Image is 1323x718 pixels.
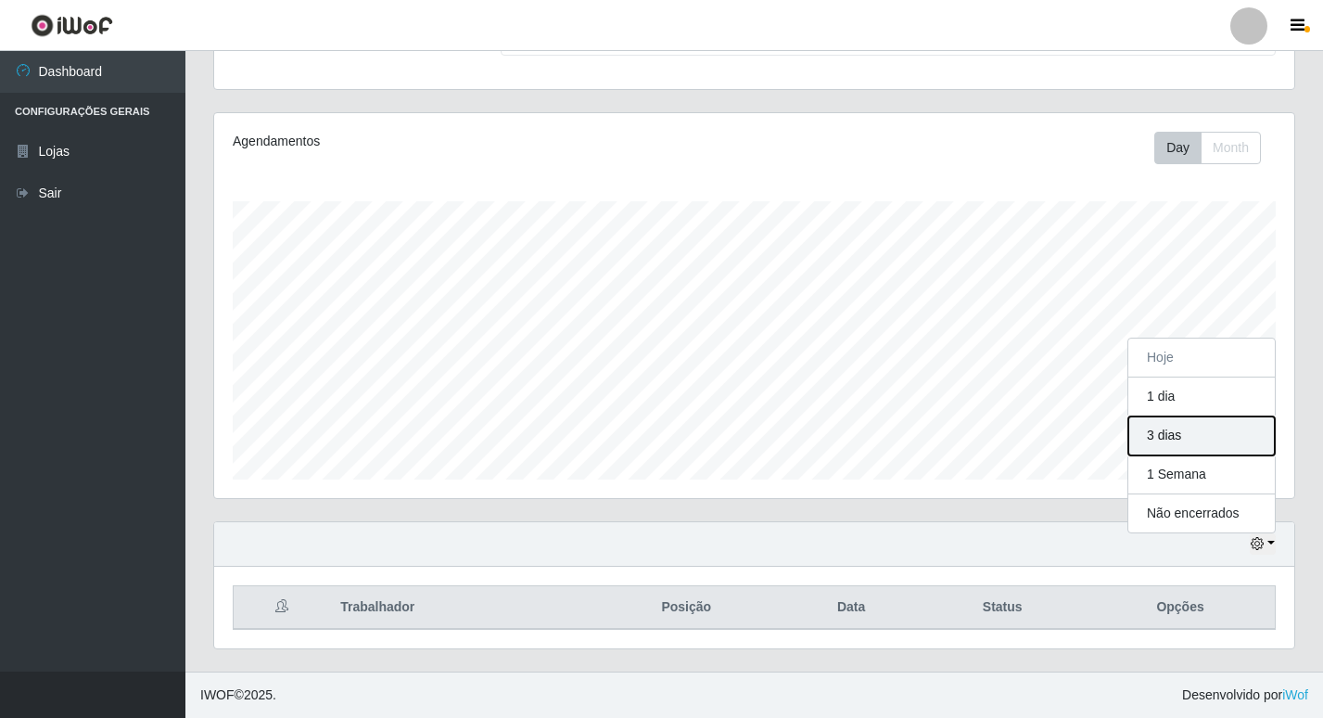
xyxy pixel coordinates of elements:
[783,586,919,630] th: Data
[200,686,276,705] span: © 2025 .
[1154,132,1276,164] div: Toolbar with button groups
[1128,417,1275,455] button: 3 dias
[1154,132,1202,164] button: Day
[329,586,589,630] th: Trabalhador
[1282,687,1308,702] a: iWof
[1128,378,1275,417] button: 1 dia
[1128,494,1275,532] button: Não encerrados
[1182,686,1308,705] span: Desenvolvido por
[200,687,235,702] span: IWOF
[1128,339,1275,378] button: Hoje
[31,14,113,37] img: CoreUI Logo
[1128,455,1275,494] button: 1 Semana
[1201,132,1261,164] button: Month
[919,586,1086,630] th: Status
[233,132,651,151] div: Agendamentos
[590,586,783,630] th: Posição
[1086,586,1275,630] th: Opções
[1154,132,1261,164] div: First group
